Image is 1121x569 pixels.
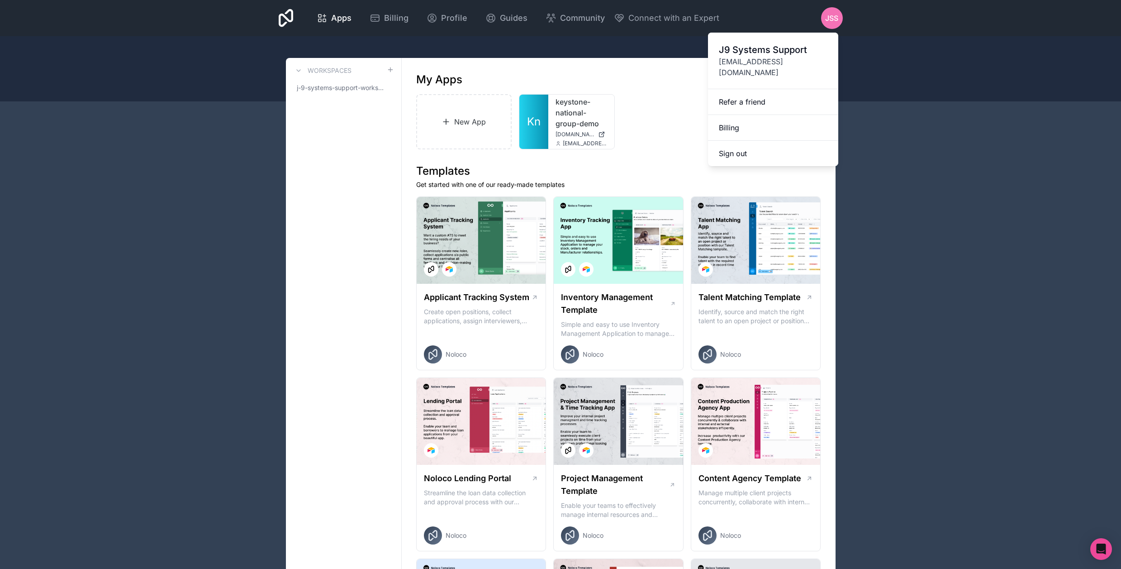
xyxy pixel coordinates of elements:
[362,8,416,28] a: Billing
[698,472,801,485] h1: Content Agency Template
[297,83,387,92] span: j-9-systems-support-workspace
[419,8,475,28] a: Profile
[708,89,838,115] a: Refer a friend
[708,115,838,141] a: Billing
[720,531,741,540] span: Noloco
[384,12,408,24] span: Billing
[331,12,351,24] span: Apps
[538,8,612,28] a: Community
[561,291,670,316] h1: Inventory Management Template
[628,12,719,24] span: Connect with an Expert
[556,131,607,138] a: [DOMAIN_NAME]
[698,488,813,507] p: Manage multiple client projects concurrently, collaborate with internal and external stakeholders...
[825,13,838,24] span: JSS
[702,266,709,273] img: Airtable Logo
[424,488,539,507] p: Streamline the loan data collection and approval process with our Lending Portal template.
[441,12,467,24] span: Profile
[427,447,435,454] img: Airtable Logo
[556,96,607,129] a: keystone-national-group-demo
[720,350,741,359] span: Noloco
[583,350,603,359] span: Noloco
[561,472,669,497] h1: Project Management Template
[583,266,590,273] img: Airtable Logo
[719,56,827,78] span: [EMAIL_ADDRESS][DOMAIN_NAME]
[583,531,603,540] span: Noloco
[308,66,351,75] h3: Workspaces
[561,320,676,338] p: Simple and easy to use Inventory Management Application to manage your stock, orders and Manufact...
[698,291,801,304] h1: Talent Matching Template
[500,12,527,24] span: Guides
[561,501,676,519] p: Enable your teams to effectively manage internal resources and execute client projects on time.
[416,94,512,149] a: New App
[614,12,719,24] button: Connect with an Expert
[446,531,466,540] span: Noloco
[560,12,605,24] span: Community
[719,43,827,56] span: J9 Systems Support
[424,291,529,304] h1: Applicant Tracking System
[416,72,462,87] h1: My Apps
[563,140,607,147] span: [EMAIL_ADDRESS][DOMAIN_NAME]
[583,447,590,454] img: Airtable Logo
[698,307,813,325] p: Identify, source and match the right talent to an open project or position with our Talent Matchi...
[416,180,821,189] p: Get started with one of our ready-made templates
[702,447,709,454] img: Airtable Logo
[424,307,539,325] p: Create open positions, collect applications, assign interviewers, centralise candidate feedback a...
[309,8,359,28] a: Apps
[519,95,548,149] a: Kn
[446,266,453,273] img: Airtable Logo
[556,131,594,138] span: [DOMAIN_NAME]
[293,80,394,96] a: j-9-systems-support-workspace
[424,472,511,485] h1: Noloco Lending Portal
[1090,538,1112,560] div: Open Intercom Messenger
[478,8,535,28] a: Guides
[708,141,838,166] button: Sign out
[416,164,821,178] h1: Templates
[527,115,541,129] span: Kn
[293,65,351,76] a: Workspaces
[446,350,466,359] span: Noloco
